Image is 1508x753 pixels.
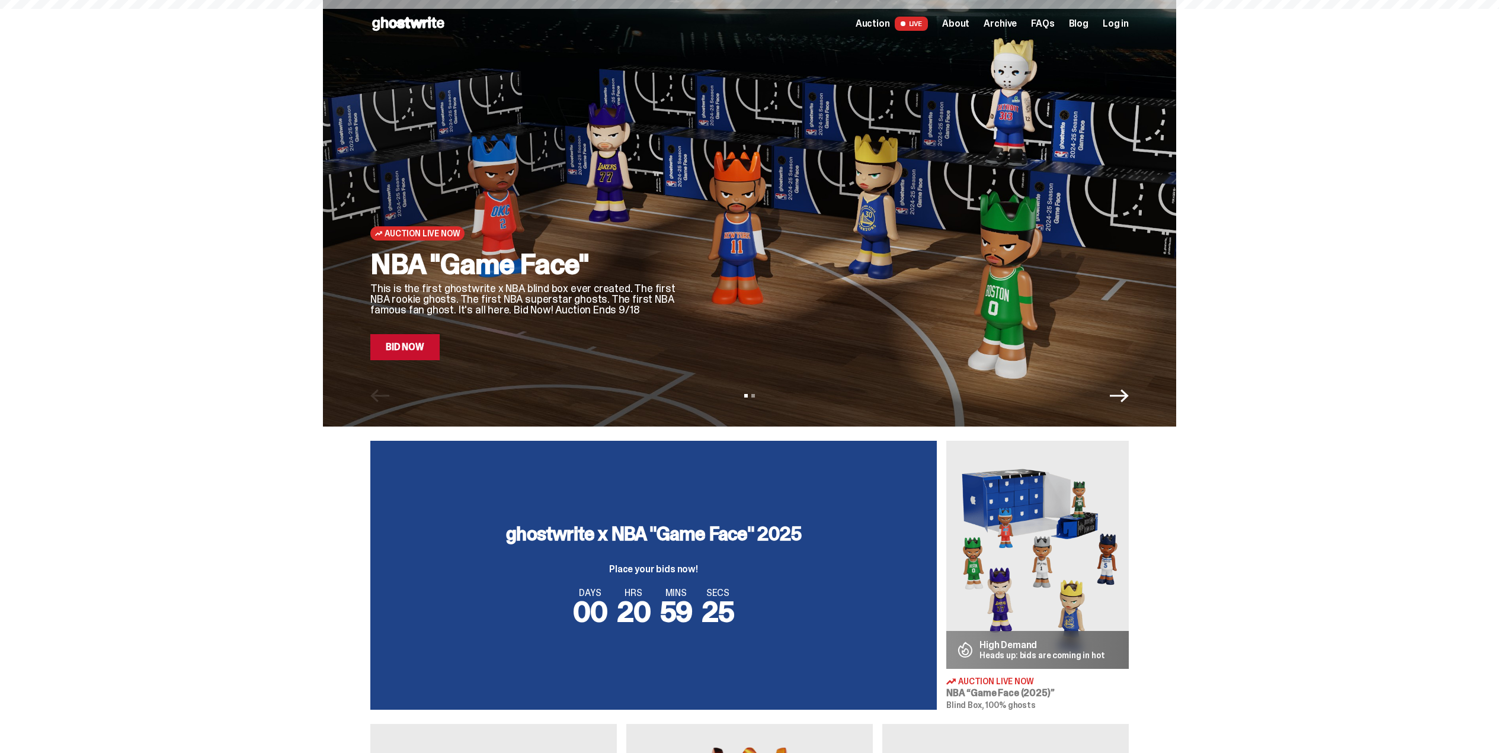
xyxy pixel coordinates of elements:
[856,19,890,28] span: Auction
[895,17,929,31] span: LIVE
[660,593,693,630] span: 59
[942,19,969,28] a: About
[984,19,1017,28] a: Archive
[617,593,651,630] span: 20
[751,394,755,398] button: View slide 2
[1110,386,1129,405] button: Next
[979,651,1105,659] p: Heads up: bids are coming in hot
[979,640,1105,650] p: High Demand
[946,441,1129,710] a: Game Face (2025) High Demand Heads up: bids are coming in hot Auction Live Now
[946,688,1129,698] h3: NBA “Game Face (2025)”
[1069,19,1088,28] a: Blog
[702,588,734,598] span: SECS
[660,588,693,598] span: MINS
[856,17,928,31] a: Auction LIVE
[1103,19,1129,28] a: Log in
[702,593,734,630] span: 25
[946,700,984,710] span: Blind Box,
[370,334,440,360] a: Bid Now
[744,394,748,398] button: View slide 1
[985,700,1035,710] span: 100% ghosts
[506,524,801,543] h3: ghostwrite x NBA "Game Face" 2025
[573,588,607,598] span: DAYS
[946,441,1129,669] img: Game Face (2025)
[617,588,651,598] span: HRS
[958,677,1034,685] span: Auction Live Now
[385,229,460,238] span: Auction Live Now
[370,250,678,278] h2: NBA "Game Face"
[370,283,678,315] p: This is the first ghostwrite x NBA blind box ever created. The first NBA rookie ghosts. The first...
[573,593,607,630] span: 00
[1031,19,1054,28] a: FAQs
[506,565,801,574] p: Place your bids now!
